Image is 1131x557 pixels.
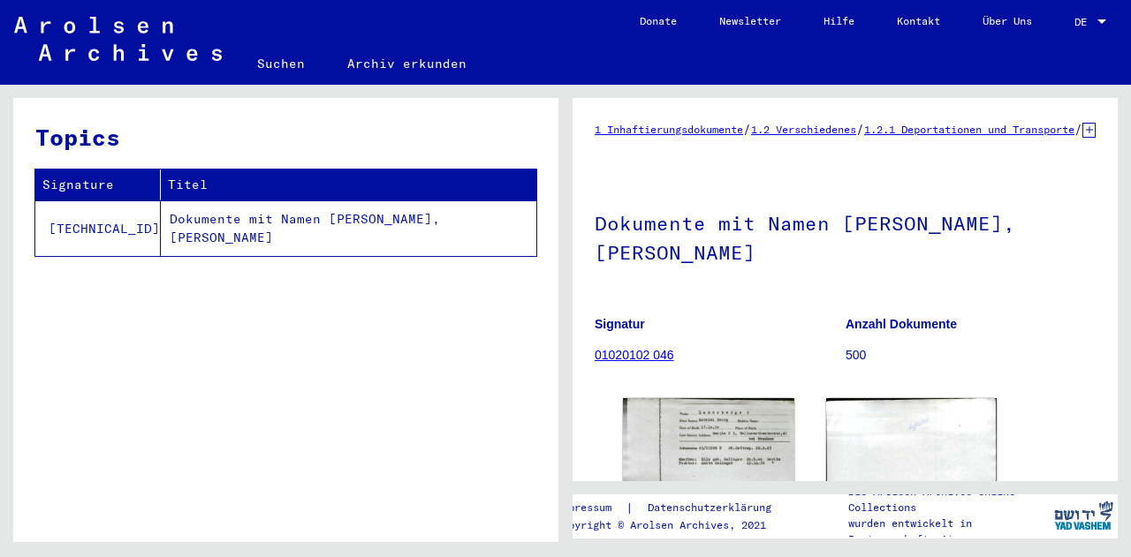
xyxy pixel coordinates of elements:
[864,123,1074,136] a: 1.2.1 Deportationen und Transporte
[595,183,1096,290] h1: Dokumente mit Namen [PERSON_NAME], [PERSON_NAME]
[14,17,222,61] img: Arolsen_neg.svg
[848,484,1050,516] p: Die Arolsen Archives Online-Collections
[35,200,161,256] td: [TECHNICAL_ID]
[595,317,645,331] b: Signatur
[161,200,536,256] td: Dokumente mit Namen [PERSON_NAME], [PERSON_NAME]
[826,398,998,527] img: 002.jpg
[751,123,856,136] a: 1.2 Verschiedenes
[634,499,793,517] a: Datenschutzerklärung
[556,499,626,517] a: Impressum
[623,398,794,526] img: 001.jpg
[236,42,326,85] a: Suchen
[595,123,743,136] a: 1 Inhaftierungsdokumente
[161,169,536,200] th: Titel
[35,120,535,154] h3: Topics
[1074,16,1094,28] span: DE
[743,121,751,137] span: /
[595,348,674,362] a: 01020102 046
[556,499,793,517] div: |
[846,346,1096,365] p: 500
[326,42,488,85] a: Archiv erkunden
[35,169,161,200] th: Signature
[556,517,793,533] p: Copyright © Arolsen Archives, 2021
[1074,121,1082,137] span: /
[1051,493,1117,538] img: yv_logo.png
[846,317,957,331] b: Anzahl Dokumente
[856,121,864,137] span: /
[848,516,1050,547] p: wurden entwickelt in Partnerschaft mit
